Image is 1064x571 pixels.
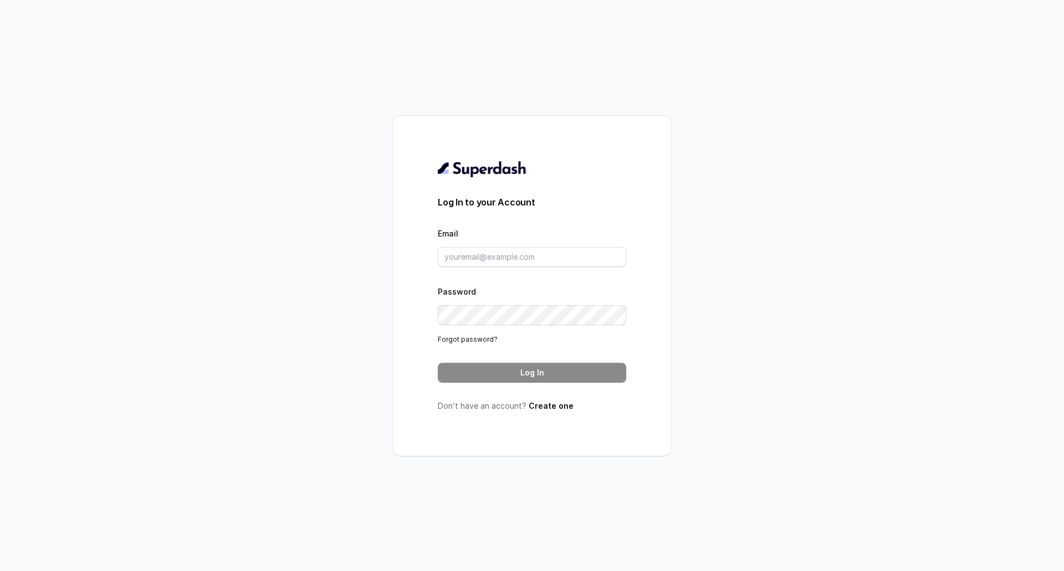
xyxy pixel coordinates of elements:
button: Log In [438,363,626,383]
h3: Log In to your Account [438,196,626,209]
input: youremail@example.com [438,247,626,267]
label: Password [438,287,476,296]
label: Email [438,229,458,238]
a: Create one [529,401,574,410]
a: Forgot password? [438,335,498,343]
p: Don’t have an account? [438,400,626,411]
img: light.svg [438,160,527,178]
